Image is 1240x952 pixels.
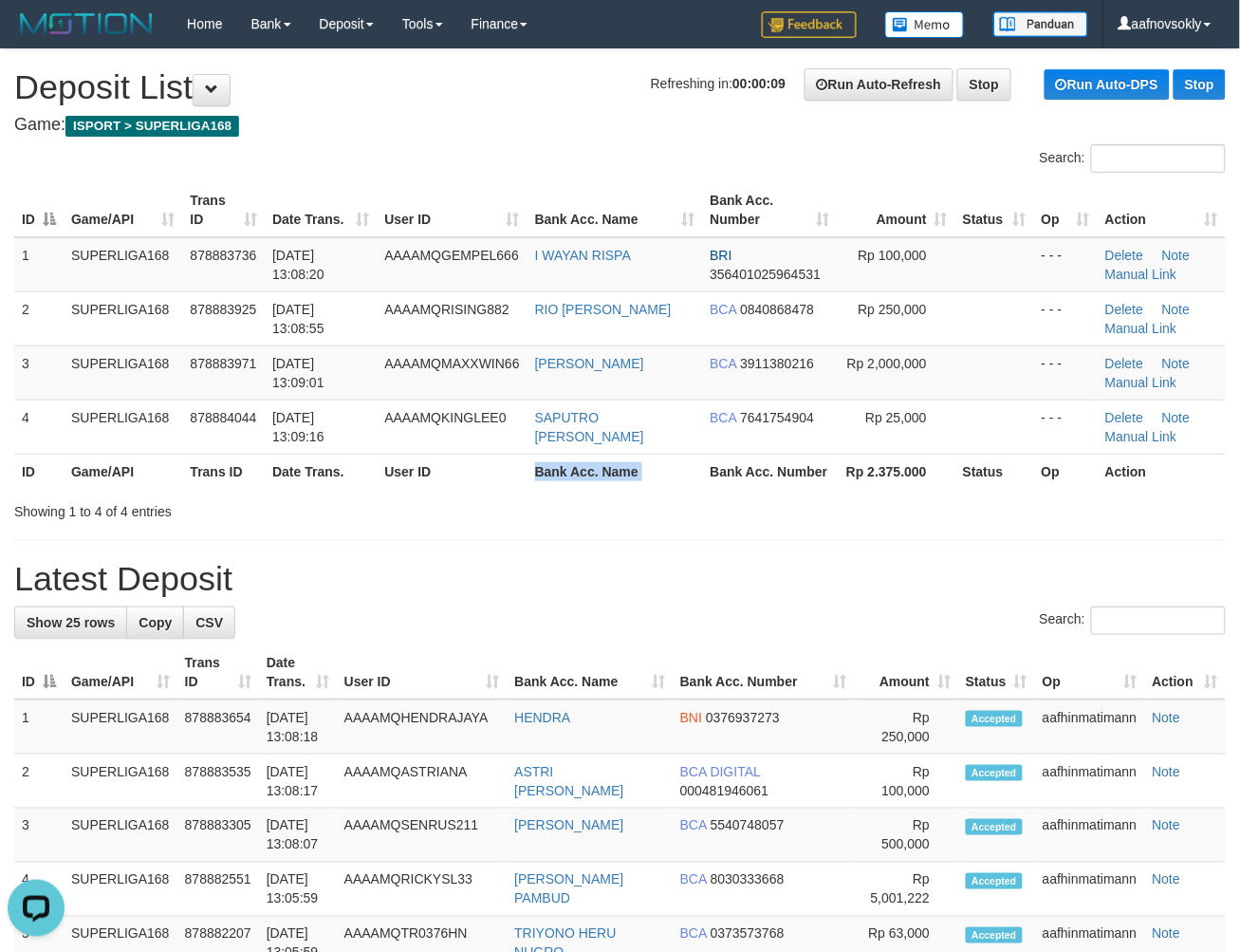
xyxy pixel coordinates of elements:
span: ISPORT > SUPERLIGA168 [65,116,239,137]
a: Note [1153,710,1181,725]
span: Rp 250,000 [859,302,927,317]
a: Note [1162,410,1191,425]
th: Bank Acc. Number [702,454,837,489]
th: ID: activate to sort column descending [14,183,64,237]
td: AAAAMQHENDRAJAYA [337,700,508,755]
img: MOTION_logo.png [14,9,158,38]
a: Note [1153,872,1181,887]
span: 878883736 [190,248,256,263]
td: aafhinmatimann [1035,809,1145,863]
h1: Deposit List [14,68,1226,106]
th: Op [1034,454,1098,489]
a: Manual Link [1105,429,1177,444]
span: BNI [680,710,702,725]
span: BCA [710,302,736,317]
a: Note [1153,926,1181,942]
th: Bank Acc. Name [527,454,703,489]
th: ID: activate to sort column descending [14,645,64,700]
span: Rp 100,000 [859,248,927,263]
td: 1 [14,237,64,292]
th: Action: activate to sort column ascending [1145,645,1226,700]
td: - - - [1034,400,1098,454]
span: Rp 2,000,000 [847,356,927,371]
td: [DATE] 13:08:18 [259,700,337,755]
td: SUPERLIGA168 [64,345,182,400]
span: CSV [195,615,223,630]
a: Delete [1105,302,1143,317]
span: Copy 3911380216 to clipboard [740,356,814,371]
a: Copy [126,607,184,639]
th: Amount: activate to sort column ascending [855,645,958,700]
span: BCA [680,926,707,942]
span: Copy 0373573768 to clipboard [711,926,785,942]
span: Accepted [966,711,1023,727]
strong: 00:00:09 [732,76,786,91]
th: Action: activate to sort column ascending [1098,183,1226,237]
h1: Latest Deposit [14,560,1226,598]
th: User ID [377,454,527,489]
span: 878883925 [190,302,256,317]
span: Copy 356401025964531 to clipboard [710,267,821,282]
td: 878883535 [177,755,259,809]
td: SUPERLIGA168 [64,809,177,863]
td: 3 [14,345,64,400]
td: Rp 100,000 [855,755,958,809]
th: Date Trans.: activate to sort column ascending [259,645,337,700]
label: Search: [1040,607,1226,635]
span: AAAAMQMAXXWIN66 [384,356,519,371]
td: SUPERLIGA168 [64,400,182,454]
label: Search: [1040,144,1226,173]
a: Note [1162,302,1191,317]
span: Copy 0840868478 to clipboard [740,302,814,317]
a: Delete [1105,410,1143,425]
td: 1 [14,700,64,755]
a: Stop [957,68,1011,101]
span: Copy 7641754904 to clipboard [740,410,814,425]
td: - - - [1034,291,1098,345]
span: Copy 5540748057 to clipboard [711,818,785,833]
span: Refreshing in: [651,76,786,91]
span: Copy 0376937273 to clipboard [706,710,780,725]
td: 878882551 [177,863,259,917]
a: I WAYAN RISPA [535,248,631,263]
td: - - - [1034,345,1098,400]
th: Rp 2.375.000 [838,454,955,489]
td: Rp 5,001,222 [855,863,958,917]
a: Note [1162,248,1191,263]
span: AAAAMQKINGLEE0 [384,410,506,425]
td: AAAAMQRICKYSL33 [337,863,508,917]
span: BCA [680,872,707,887]
a: Show 25 rows [14,607,127,639]
td: Rp 500,000 [855,809,958,863]
td: SUPERLIGA168 [64,291,182,345]
a: Note [1162,356,1191,371]
td: SUPERLIGA168 [64,237,182,292]
span: BCA [710,356,736,371]
a: Delete [1105,356,1143,371]
a: [PERSON_NAME] [535,356,644,371]
th: ID [14,454,64,489]
span: [DATE] 13:09:16 [272,410,324,444]
span: BCA [710,410,736,425]
th: Status: activate to sort column ascending [958,645,1035,700]
span: AAAAMQGEMPEL666 [384,248,519,263]
td: [DATE] 13:08:07 [259,809,337,863]
td: SUPERLIGA168 [64,863,177,917]
span: Show 25 rows [27,615,115,630]
span: Accepted [966,819,1023,835]
span: 878883971 [190,356,256,371]
td: SUPERLIGA168 [64,700,177,755]
th: Trans ID: activate to sort column ascending [177,645,259,700]
input: Search: [1091,144,1226,173]
th: Trans ID [182,454,265,489]
span: Accepted [966,765,1023,781]
th: Game/API: activate to sort column ascending [64,183,182,237]
a: [PERSON_NAME] [514,818,623,833]
td: [DATE] 13:08:17 [259,755,337,809]
td: aafhinmatimann [1035,863,1145,917]
td: [DATE] 13:05:59 [259,863,337,917]
span: Rp 25,000 [865,410,927,425]
span: BRI [710,248,731,263]
a: [PERSON_NAME] PAMBUD [514,872,623,906]
input: Search: [1091,607,1226,635]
